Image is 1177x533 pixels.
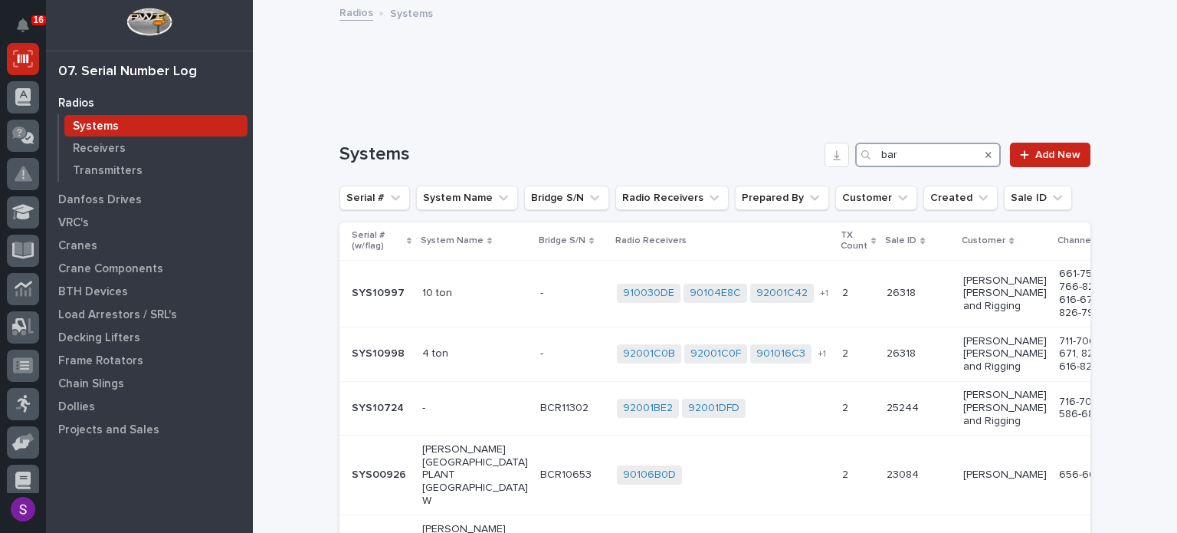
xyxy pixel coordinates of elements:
a: 92001C0B [623,347,675,360]
p: TX Count [841,227,867,255]
p: Radio Receivers [615,232,687,249]
p: Load Arrestors / SRL's [58,308,177,322]
a: 90104E8C [690,287,741,300]
a: Transmitters [59,160,253,181]
a: Frame Rotators [46,349,253,372]
p: BTH Devices [58,285,128,299]
p: [PERSON_NAME] [PERSON_NAME] and Rigging [963,275,1047,313]
p: Serial # (w/flag) [352,227,403,255]
a: VRC's [46,211,253,234]
p: 10 ton [422,287,528,300]
p: 26318 [887,284,919,300]
button: System Name [416,186,518,210]
a: 92001C0F [690,347,741,360]
span: + 1 [820,289,828,298]
p: [PERSON_NAME] [963,469,1047,482]
p: 16 [34,15,44,25]
button: Radio Receivers [615,186,729,210]
button: Notifications [7,9,39,41]
a: 92001DFD [688,402,739,415]
p: SYS10997 [352,284,408,300]
p: 711-706, 701-671, 826-791, 616-821 [1059,335,1123,373]
button: users-avatar [7,493,39,525]
a: Chain Slings [46,372,253,395]
p: Frame Rotators [58,354,143,368]
p: Channel(s) [1057,232,1104,249]
div: 07. Serial Number Log [58,64,197,81]
p: Danfoss Drives [58,193,142,207]
input: Search [855,143,1001,167]
a: 910030DE [623,287,674,300]
a: Crane Components [46,257,253,280]
p: 26318 [887,344,919,360]
p: 2 [842,344,851,360]
p: 716-706, 586-686 [1059,396,1123,422]
p: 2 [842,466,851,482]
p: 23084 [887,466,922,482]
button: Bridge S/N [524,186,609,210]
p: [PERSON_NAME] [PERSON_NAME] and Rigging [963,389,1047,427]
img: Workspace Logo [126,8,172,36]
p: Systems [73,120,119,133]
p: Chain Slings [58,377,124,391]
a: Load Arrestors / SRL's [46,303,253,326]
p: Crane Components [58,262,163,276]
a: Cranes [46,234,253,257]
a: Receivers [59,137,253,159]
p: Projects and Sales [58,423,159,437]
p: 661-751, 766-821, 616-676, 826-796 [1059,268,1123,319]
a: Decking Lifters [46,326,253,349]
p: [PERSON_NAME][GEOGRAPHIC_DATA] PLANT [GEOGRAPHIC_DATA] W [422,443,528,508]
p: - [540,284,546,300]
p: 4 ton [422,347,528,360]
p: 2 [842,284,851,300]
p: 656-666 [1059,469,1123,482]
p: SYS00926 [352,466,409,482]
a: 901016C3 [756,347,805,360]
p: SYS10998 [352,344,408,360]
a: Systems [59,115,253,137]
p: Systems [390,4,433,21]
a: Danfoss Drives [46,188,253,211]
a: BTH Devices [46,280,253,303]
p: Dollies [58,400,95,414]
p: Decking Lifters [58,331,140,345]
a: Projects and Sales [46,418,253,441]
p: BCR11302 [540,399,592,415]
p: Receivers [73,142,126,156]
p: SYS10724 [352,399,407,415]
a: 92001BE2 [623,402,673,415]
p: [PERSON_NAME] [PERSON_NAME] and Rigging [963,335,1047,373]
p: 25244 [887,399,922,415]
a: Add New [1010,143,1090,167]
button: Serial # [339,186,410,210]
a: Radios [339,3,373,21]
p: Sale ID [885,232,916,249]
h1: Systems [339,143,818,166]
p: BCR10653 [540,466,595,482]
p: - [422,402,528,415]
button: Customer [835,186,917,210]
p: Radios [58,97,94,110]
p: Bridge S/N [539,232,585,249]
p: - [540,344,546,360]
button: Sale ID [1004,186,1072,210]
p: Customer [962,232,1005,249]
p: 2 [842,399,851,415]
span: + 1 [818,350,826,359]
a: Dollies [46,395,253,418]
a: 90106B0D [623,469,676,482]
div: Notifications16 [19,18,39,43]
button: Created [923,186,998,210]
p: System Name [421,232,484,249]
a: 92001C42 [756,287,808,300]
button: Prepared By [735,186,829,210]
p: Cranes [58,239,97,253]
span: Add New [1035,150,1080,160]
p: VRC's [58,216,89,230]
p: Transmitters [73,164,143,178]
a: Radios [46,91,253,114]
